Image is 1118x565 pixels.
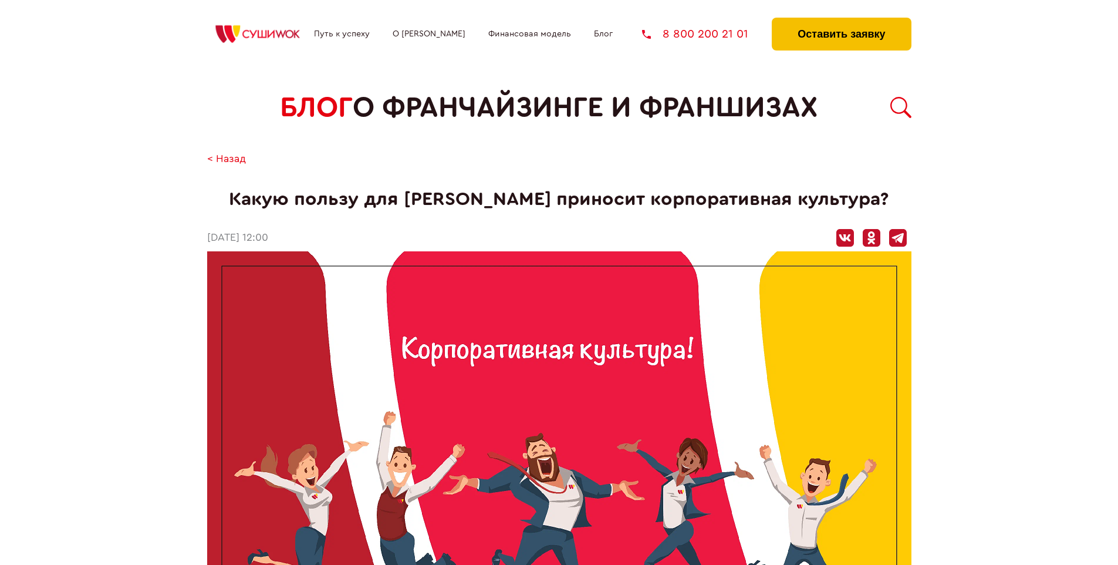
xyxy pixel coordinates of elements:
a: Путь к успеху [314,29,370,39]
a: 8 800 200 21 01 [642,28,748,40]
a: Блог [594,29,613,39]
a: О [PERSON_NAME] [393,29,465,39]
a: < Назад [207,153,246,166]
time: [DATE] 12:00 [207,232,268,244]
span: БЛОГ [280,92,353,124]
button: Оставить заявку [772,18,911,51]
h1: Какую пользу для [PERSON_NAME] приносит корпоративная культура? [207,189,911,210]
span: 8 800 200 21 01 [663,28,748,40]
span: о франчайзинге и франшизах [353,92,818,124]
a: Финансовая модель [488,29,571,39]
